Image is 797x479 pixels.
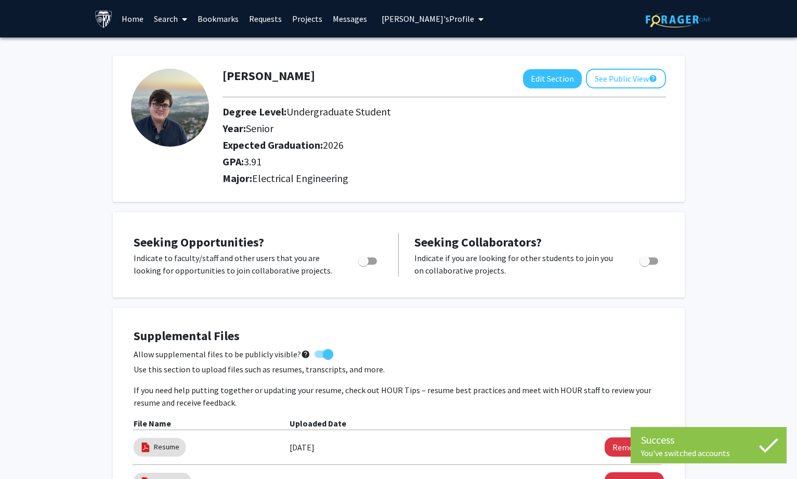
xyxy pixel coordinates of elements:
div: Toggle [635,252,664,267]
a: Bookmarks [192,1,244,37]
h2: Expected Graduation: [223,139,649,151]
span: Senior [246,122,273,135]
a: Projects [287,1,328,37]
img: Johns Hopkins University Logo [95,10,113,28]
h1: [PERSON_NAME] [223,69,315,84]
mat-icon: help [649,72,657,85]
a: Search [149,1,192,37]
h2: Degree Level: [223,106,649,118]
label: [DATE] [290,438,315,456]
div: Toggle [354,252,383,267]
span: 2026 [323,138,344,151]
a: Requests [244,1,287,37]
h2: Year: [223,122,649,135]
span: Seeking Collaborators? [414,234,542,250]
p: Use this section to upload files such as resumes, transcripts, and more. [134,363,664,376]
button: See Public View [586,69,666,88]
a: Home [116,1,149,37]
iframe: Chat [8,432,44,471]
a: Resume [154,442,179,452]
img: Profile Picture [131,69,209,147]
h4: Supplemental Files [134,329,664,344]
b: Uploaded Date [290,418,346,429]
span: Allow supplemental files to be publicly visible? [134,348,310,360]
p: Indicate if you are looking for other students to join you on collaborative projects. [414,252,620,277]
div: You've switched accounts [641,448,776,458]
img: ForagerOne Logo [646,11,711,28]
span: Electrical Engineering [252,172,348,185]
button: Edit Section [523,69,582,88]
h2: Major: [223,172,666,185]
button: Remove Resume File [605,437,664,457]
p: If you need help putting together or updating your resume, check out HOUR Tips – resume best prac... [134,384,664,409]
mat-icon: help [301,348,310,360]
span: Undergraduate Student [286,105,391,118]
span: 3.91 [244,155,262,168]
p: Indicate to faculty/staff and other users that you are looking for opportunities to join collabor... [134,252,338,277]
span: Seeking Opportunities? [134,234,264,250]
span: [PERSON_NAME]'s Profile [382,14,474,24]
a: Messages [328,1,372,37]
h2: GPA: [223,156,649,168]
img: pdf_icon.png [140,442,151,453]
div: Success [641,432,776,448]
b: File Name [134,418,171,429]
